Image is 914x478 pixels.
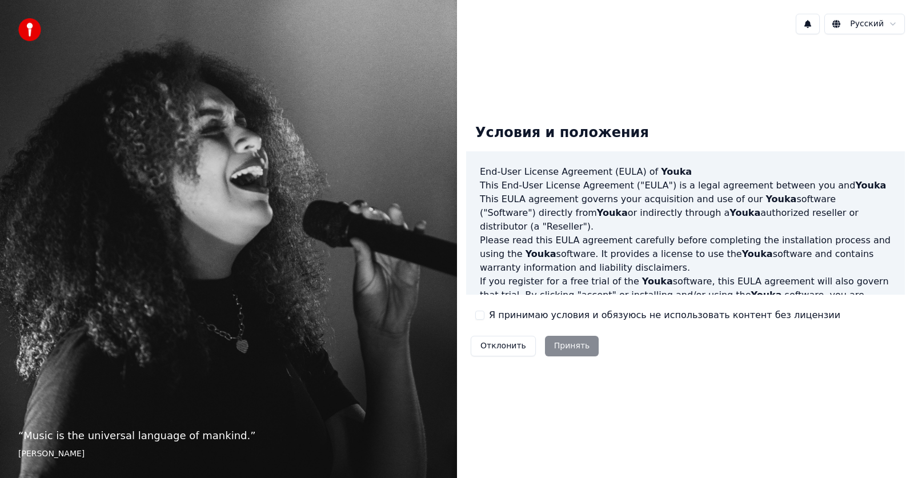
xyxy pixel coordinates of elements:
[661,166,692,177] span: Youka
[18,448,439,460] footer: [PERSON_NAME]
[466,115,658,151] div: Условия и положения
[526,248,556,259] span: Youka
[751,290,782,300] span: Youka
[18,18,41,41] img: youka
[480,275,891,330] p: If you register for a free trial of the software, this EULA agreement will also govern that trial...
[480,165,891,179] h3: End-User License Agreement (EULA) of
[480,234,891,275] p: Please read this EULA agreement carefully before completing the installation process and using th...
[729,207,760,218] span: Youka
[18,428,439,444] p: “ Music is the universal language of mankind. ”
[489,308,840,322] label: Я принимаю условия и обязуюсь не использовать контент без лицензии
[855,180,886,191] span: Youka
[642,276,673,287] span: Youka
[742,248,773,259] span: Youka
[597,207,628,218] span: Youka
[471,336,536,356] button: Отклонить
[480,192,891,234] p: This EULA agreement governs your acquisition and use of our software ("Software") directly from o...
[765,194,796,204] span: Youka
[480,179,891,192] p: This End-User License Agreement ("EULA") is a legal agreement between you and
